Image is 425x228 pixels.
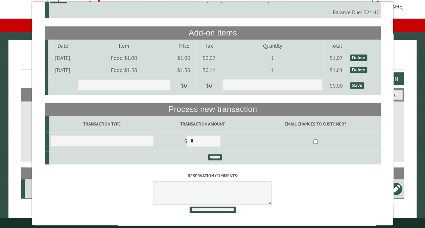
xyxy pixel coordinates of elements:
td: $0.00 [324,76,349,95]
td: Price [171,40,196,52]
td: $1.61 [324,64,349,76]
div: Save [350,82,364,89]
td: Food $1.50 [77,64,171,76]
td: Total [324,40,349,52]
td: $1.50 [171,64,196,76]
td: $0 [171,76,196,95]
td: $ [155,132,250,151]
td: [DATE] [48,52,76,64]
td: $1.00 [171,52,196,64]
td: Tax [196,40,221,52]
td: Food $1.00 [77,52,171,64]
td: 1 [221,52,323,64]
td: [DATE] [48,64,76,76]
td: Date [48,40,76,52]
td: $0.11 [196,64,221,76]
th: Process new transaction [45,103,380,116]
h2: Filters [21,88,404,101]
h1: Reservations [21,51,404,70]
td: $0.07 [196,52,221,64]
label: Reservation comments: [45,173,380,179]
td: $1.07 [324,52,349,64]
td: $0 [196,76,221,95]
label: Transaction Amount [156,121,249,127]
td: Quantity [221,40,323,52]
th: Site [25,167,53,179]
div: E15 [27,185,52,192]
div: Delete [350,54,367,61]
div: Delete [350,67,367,73]
td: Balance Due: $21.40 [49,6,380,18]
label: Email changes to customer? [251,121,379,127]
label: Transaction Type [50,121,153,127]
th: Add-on Items [45,26,380,39]
td: 1 [221,64,323,76]
td: Item [77,40,171,52]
